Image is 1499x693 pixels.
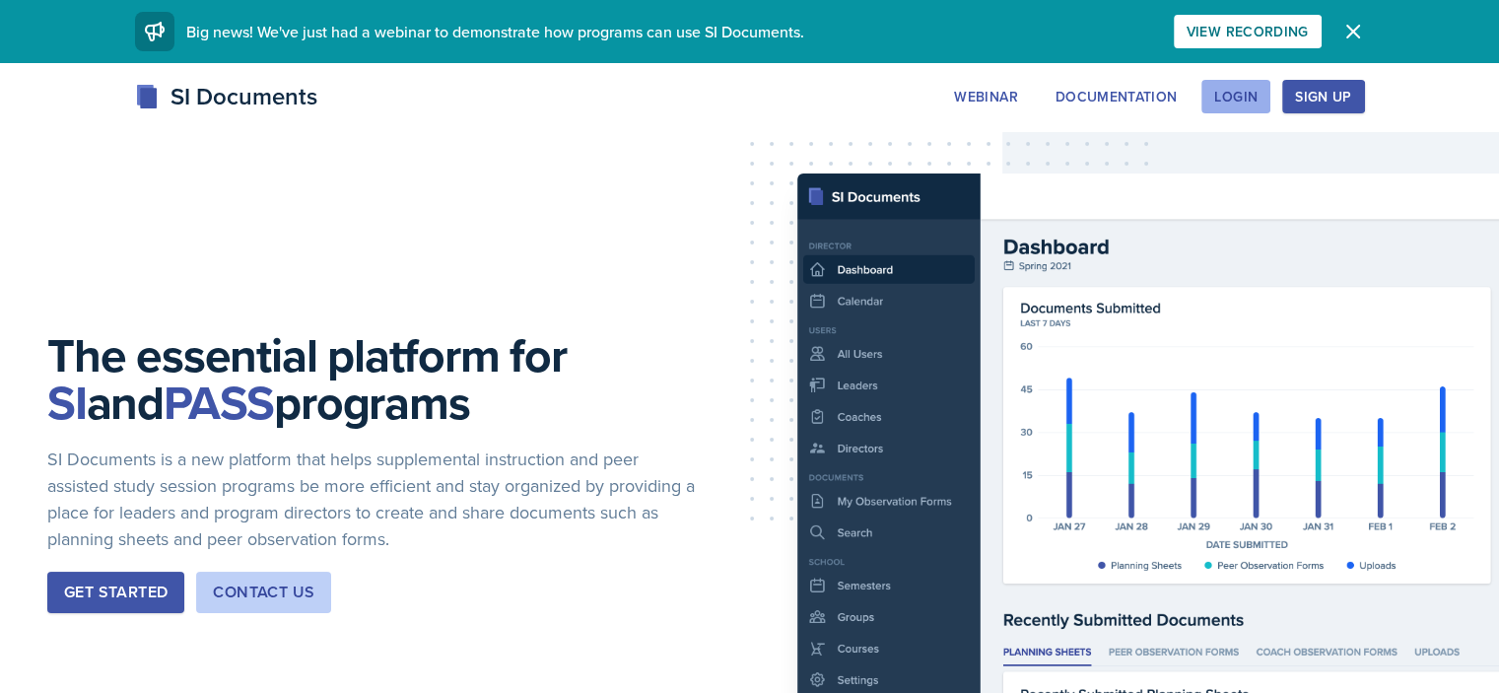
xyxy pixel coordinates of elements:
[196,572,331,613] button: Contact Us
[1201,80,1270,113] button: Login
[1187,24,1309,39] div: View Recording
[1056,89,1178,104] div: Documentation
[941,80,1030,113] button: Webinar
[64,581,168,604] div: Get Started
[213,581,314,604] div: Contact Us
[1282,80,1364,113] button: Sign Up
[186,21,804,42] span: Big news! We've just had a webinar to demonstrate how programs can use SI Documents.
[1174,15,1322,48] button: View Recording
[954,89,1017,104] div: Webinar
[135,79,317,114] div: SI Documents
[1214,89,1258,104] div: Login
[1043,80,1191,113] button: Documentation
[1295,89,1351,104] div: Sign Up
[47,572,184,613] button: Get Started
